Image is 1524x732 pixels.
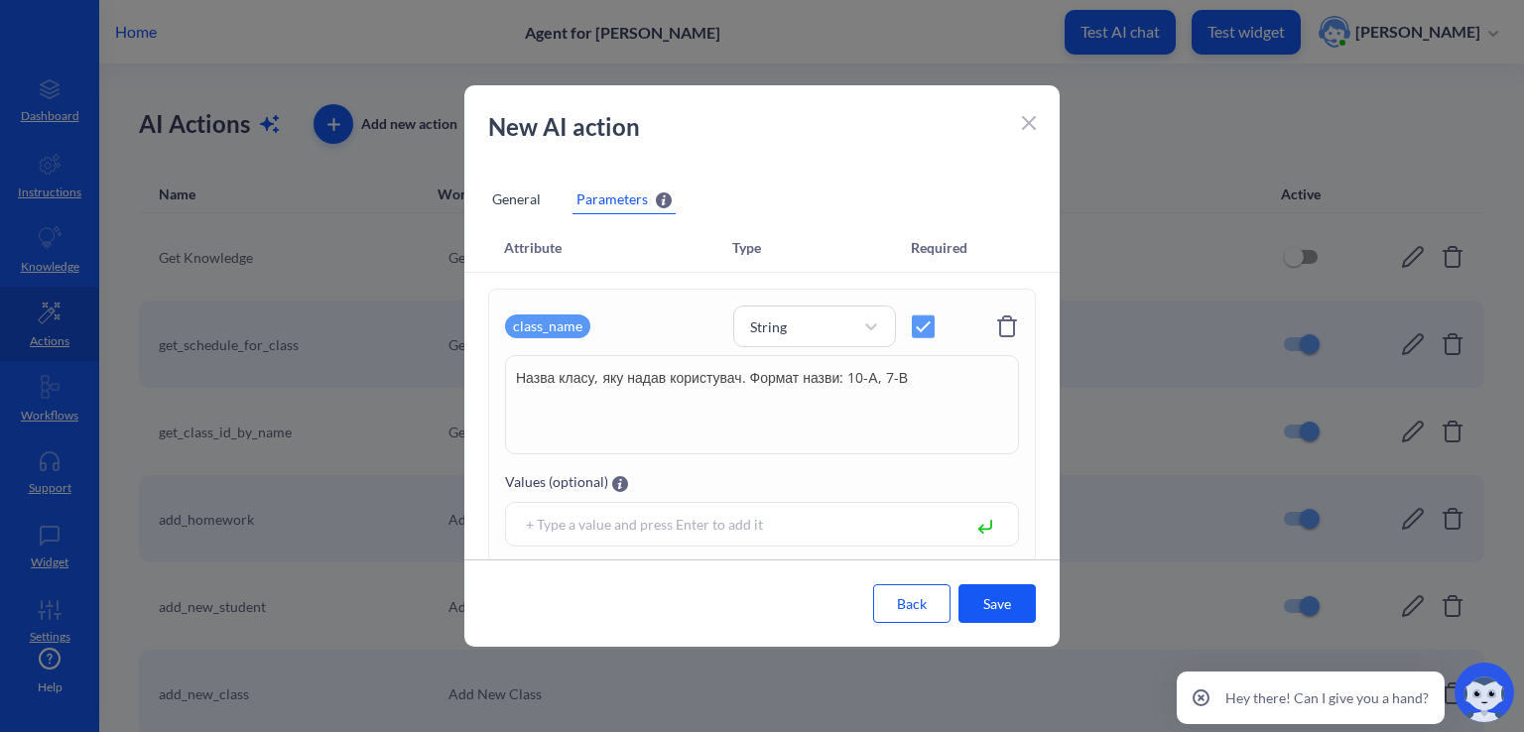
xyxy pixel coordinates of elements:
[516,513,958,536] input: + Type a value and press Enter to add it
[505,474,608,490] label: Values (optional)
[505,314,590,338] div: class_name
[873,584,951,623] button: Back
[1455,663,1514,722] img: copilot-icon.svg
[576,188,648,209] span: Parameters
[488,109,1014,145] p: New AI action
[732,240,911,256] div: Type
[911,240,980,256] div: Required
[505,355,1019,454] textarea: Назва класу, яку надав користувач. Формат назви: 10-А, 7-В
[488,184,545,214] div: General
[1225,687,1429,708] p: Hey there! Can I give you a hand?
[750,316,787,337] div: String
[504,240,732,256] div: Attribute
[958,584,1036,623] button: Save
